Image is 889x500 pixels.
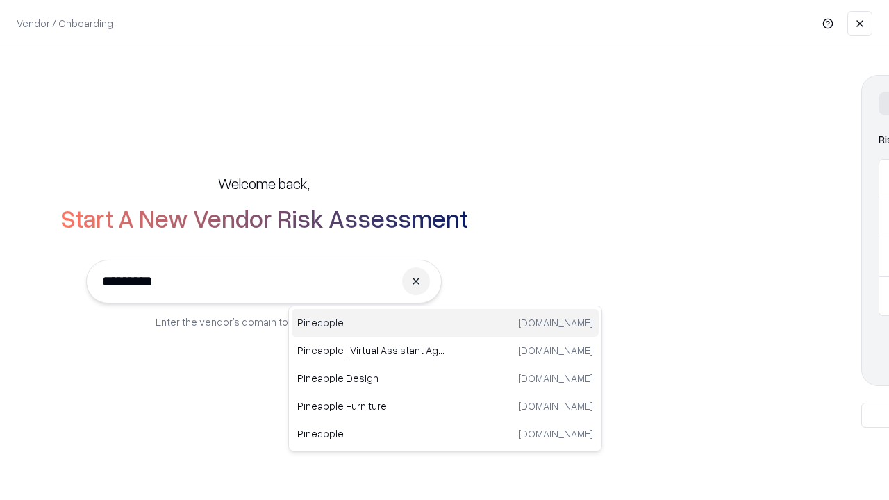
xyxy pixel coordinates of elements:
[518,426,593,441] p: [DOMAIN_NAME]
[518,399,593,413] p: [DOMAIN_NAME]
[297,426,445,441] p: Pineapple
[156,315,372,329] p: Enter the vendor’s domain to begin onboarding
[297,371,445,385] p: Pineapple Design
[518,343,593,358] p: [DOMAIN_NAME]
[17,16,113,31] p: Vendor / Onboarding
[518,371,593,385] p: [DOMAIN_NAME]
[218,174,310,193] h5: Welcome back,
[60,204,468,232] h2: Start A New Vendor Risk Assessment
[518,315,593,330] p: [DOMAIN_NAME]
[297,315,445,330] p: Pineapple
[288,306,602,451] div: Suggestions
[297,399,445,413] p: Pineapple Furniture
[297,343,445,358] p: Pineapple | Virtual Assistant Agency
